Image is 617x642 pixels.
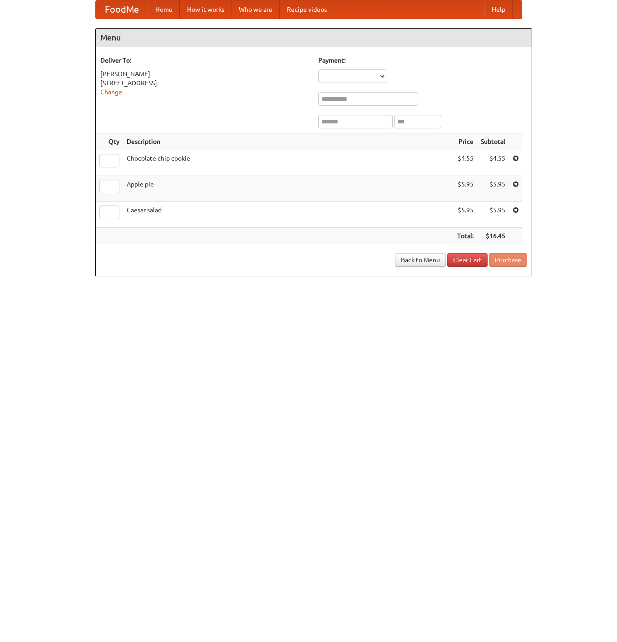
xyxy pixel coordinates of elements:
[100,88,122,96] a: Change
[395,253,446,267] a: Back to Menu
[232,0,280,19] a: Who we are
[447,253,488,267] a: Clear Cart
[148,0,180,19] a: Home
[454,176,477,202] td: $5.95
[96,29,532,47] h4: Menu
[477,228,509,245] th: $16.45
[123,133,454,150] th: Description
[123,202,454,228] td: Caesar salad
[123,176,454,202] td: Apple pie
[96,0,148,19] a: FoodMe
[477,150,509,176] td: $4.55
[454,150,477,176] td: $4.55
[477,133,509,150] th: Subtotal
[477,176,509,202] td: $5.95
[123,150,454,176] td: Chocolate chip cookie
[318,56,527,65] h5: Payment:
[454,202,477,228] td: $5.95
[477,202,509,228] td: $5.95
[100,78,309,88] div: [STREET_ADDRESS]
[180,0,232,19] a: How it works
[454,133,477,150] th: Price
[280,0,334,19] a: Recipe videos
[484,0,513,19] a: Help
[100,56,309,65] h5: Deliver To:
[100,69,309,78] div: [PERSON_NAME]
[96,133,123,150] th: Qty
[454,228,477,245] th: Total:
[489,253,527,267] button: Purchase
